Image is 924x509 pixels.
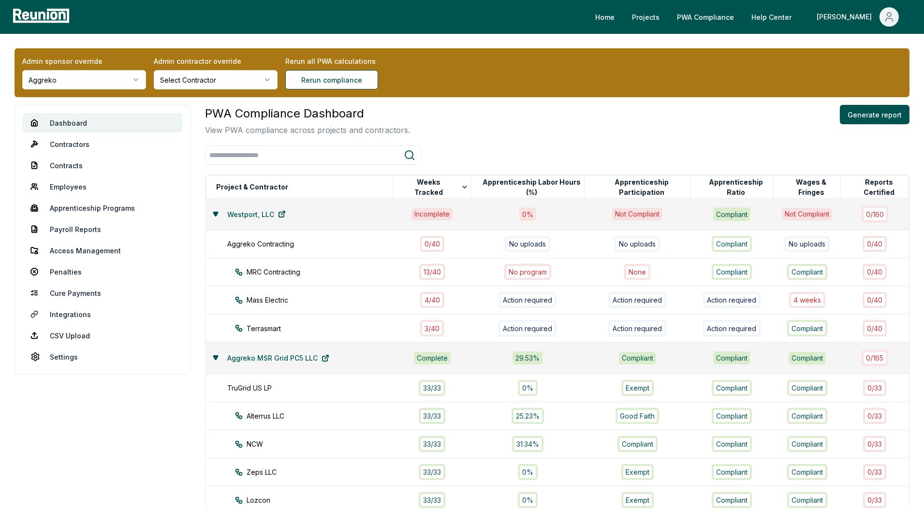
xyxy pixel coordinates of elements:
[621,464,654,480] div: Exempt
[712,492,752,508] div: Compliant
[862,206,888,222] div: 0 / 160
[621,380,654,396] div: Exempt
[849,177,909,197] button: Reports Certified
[712,464,752,480] div: Compliant
[787,264,827,280] div: Compliant
[220,204,293,224] a: Westport, LLC
[420,292,444,308] div: 4 / 40
[23,262,182,281] a: Penalties
[205,124,410,136] p: View PWA compliance across projects and contractors.
[419,464,445,480] div: 33 / 33
[608,292,666,308] div: Action required
[840,105,909,124] button: Generate report
[863,408,886,424] div: 0 / 33
[712,436,752,452] div: Compliant
[419,380,445,396] div: 33 / 33
[154,56,278,66] label: Admin contractor override
[23,198,182,218] a: Apprenticeship Programs
[863,320,887,336] div: 0 / 40
[612,208,662,220] div: Not Compliant
[227,239,403,249] div: Aggreko Contracting
[518,380,538,396] div: 0%
[22,56,146,66] label: Admin sponsor override
[863,264,887,280] div: 0 / 40
[23,156,182,175] a: Contracts
[23,177,182,196] a: Employees
[787,380,827,396] div: Compliant
[23,326,182,345] a: CSV Upload
[519,207,536,220] div: 0 %
[479,177,584,197] button: Apprenticeship Labor Hours (%)
[809,7,907,27] button: [PERSON_NAME]
[23,305,182,324] a: Integrations
[419,436,445,452] div: 33 / 33
[712,264,752,280] div: Compliant
[419,264,445,280] div: 13 / 40
[712,408,752,424] div: Compliant
[235,495,411,505] div: Lozcon
[782,208,832,220] div: Not Compliant
[505,236,550,252] div: No uploads
[608,320,666,336] div: Action required
[235,411,411,421] div: Alterrus LLC
[504,264,551,280] div: No program
[713,207,750,220] div: Compliant
[587,7,622,27] a: Home
[499,292,557,308] div: Action required
[817,7,876,27] div: [PERSON_NAME]
[414,352,451,364] div: Complete
[518,492,538,508] div: 0%
[784,236,830,252] div: No uploads
[23,283,182,303] a: Cure Payments
[712,236,752,252] div: Compliant
[419,408,445,424] div: 33 / 33
[789,292,825,308] div: 4 week s
[23,134,182,154] a: Contractors
[285,56,409,66] label: Rerun all PWA calculations
[617,436,658,452] div: Compliant
[789,352,826,364] div: Compliant
[23,241,182,260] a: Access Management
[420,236,444,252] div: 0 / 40
[235,323,411,334] div: Terrasmart
[699,177,773,197] button: Apprenticeship Ratio
[787,436,827,452] div: Compliant
[419,492,445,508] div: 33 / 33
[227,383,403,393] div: TruGrid US LP
[587,7,914,27] nav: Main
[863,492,886,508] div: 0 / 33
[787,492,827,508] div: Compliant
[205,105,410,122] h3: PWA Compliance Dashboard
[420,320,444,336] div: 3 / 40
[703,320,761,336] div: Action required
[214,177,290,197] button: Project & Contractor
[23,347,182,366] a: Settings
[512,436,543,452] div: 31.34%
[744,7,799,27] a: Help Center
[624,7,667,27] a: Projects
[713,351,750,364] div: Compliant
[402,177,470,197] button: Weeks Tracked
[593,177,689,197] button: Apprenticeship Participation
[23,113,182,132] a: Dashboard
[616,408,659,424] div: Good Faith
[863,464,886,480] div: 0 / 33
[621,492,654,508] div: Exempt
[235,295,411,305] div: Mass Electric
[787,320,827,336] div: Compliant
[863,236,887,252] div: 0 / 40
[619,352,656,364] div: Compliant
[23,219,182,239] a: Payroll Reports
[220,349,337,368] a: Aggreko MSR Grid PC5 LLC
[863,292,887,308] div: 0 / 40
[235,267,411,277] div: MRC Contracting
[782,177,840,197] button: Wages & Fringes
[235,467,411,477] div: Zeps LLC
[499,320,557,336] div: Action required
[703,292,761,308] div: Action required
[518,464,538,480] div: 0%
[615,236,660,252] div: No uploads
[624,264,650,280] div: None
[285,70,378,89] button: Rerun compliance
[669,7,742,27] a: PWA Compliance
